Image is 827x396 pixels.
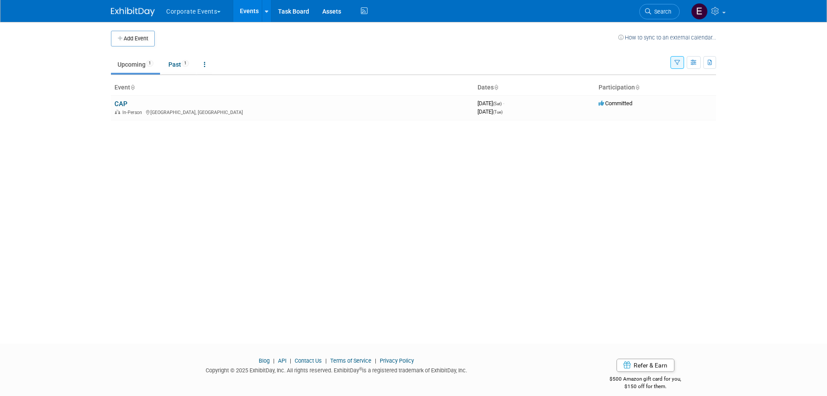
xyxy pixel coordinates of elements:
[380,357,414,364] a: Privacy Policy
[599,100,632,107] span: Committed
[503,100,504,107] span: -
[111,56,160,73] a: Upcoming1
[111,80,474,95] th: Event
[114,108,471,115] div: [GEOGRAPHIC_DATA], [GEOGRAPHIC_DATA]
[114,100,128,108] a: CAP
[595,80,716,95] th: Participation
[575,370,716,390] div: $500 Amazon gift card for you,
[122,110,145,115] span: In-Person
[330,357,371,364] a: Terms of Service
[278,357,286,364] a: API
[271,357,277,364] span: |
[130,84,135,91] a: Sort by Event Name
[639,4,680,19] a: Search
[651,8,671,15] span: Search
[295,357,322,364] a: Contact Us
[474,80,595,95] th: Dates
[359,367,362,371] sup: ®
[288,357,293,364] span: |
[691,3,708,20] img: Emma Mitchell
[182,60,189,67] span: 1
[478,108,503,115] span: [DATE]
[494,84,498,91] a: Sort by Start Date
[617,359,674,372] a: Refer & Earn
[478,100,504,107] span: [DATE]
[635,84,639,91] a: Sort by Participation Type
[259,357,270,364] a: Blog
[111,31,155,46] button: Add Event
[618,34,716,41] a: How to sync to an external calendar...
[575,383,716,390] div: $150 off for them.
[111,7,155,16] img: ExhibitDay
[323,357,329,364] span: |
[162,56,196,73] a: Past1
[146,60,153,67] span: 1
[493,110,503,114] span: (Tue)
[111,364,562,375] div: Copyright © 2025 ExhibitDay, Inc. All rights reserved. ExhibitDay is a registered trademark of Ex...
[373,357,378,364] span: |
[493,101,502,106] span: (Sat)
[115,110,120,114] img: In-Person Event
